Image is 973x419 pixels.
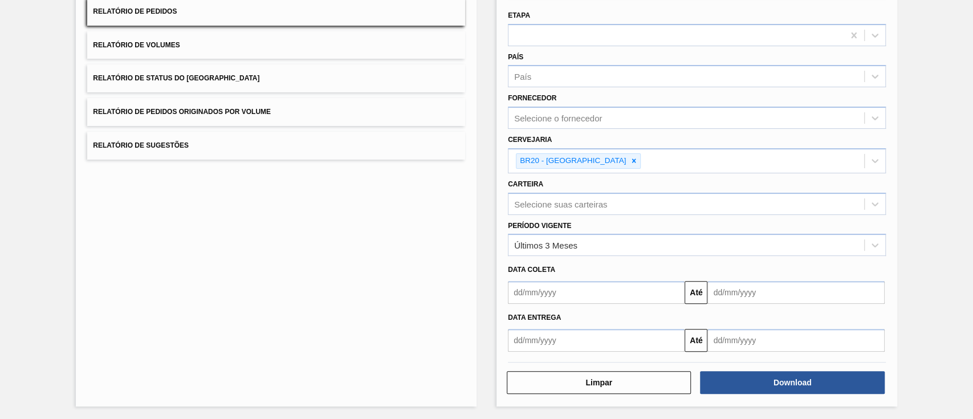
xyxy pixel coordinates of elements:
span: Relatório de Status do [GEOGRAPHIC_DATA] [93,74,259,82]
button: Relatório de Volumes [87,31,465,59]
div: Selecione o fornecedor [514,113,602,123]
label: Etapa [508,11,530,19]
div: Selecione suas carteiras [514,199,607,209]
label: Período Vigente [508,222,571,230]
button: Relatório de Status do [GEOGRAPHIC_DATA] [87,64,465,92]
button: Até [685,329,707,352]
input: dd/mm/yyyy [508,329,685,352]
button: Até [685,281,707,304]
button: Limpar [507,371,691,394]
span: Relatório de Pedidos [93,7,177,15]
span: Relatório de Sugestões [93,141,189,149]
span: Relatório de Volumes [93,41,180,49]
span: Data Entrega [508,314,561,322]
input: dd/mm/yyyy [707,281,884,304]
button: Download [700,371,884,394]
label: Cervejaria [508,136,552,144]
label: País [508,53,523,61]
input: dd/mm/yyyy [707,329,884,352]
div: País [514,72,531,82]
div: BR20 - [GEOGRAPHIC_DATA] [516,154,628,168]
input: dd/mm/yyyy [508,281,685,304]
span: Data coleta [508,266,555,274]
label: Carteira [508,180,543,188]
label: Fornecedor [508,94,556,102]
button: Relatório de Pedidos Originados por Volume [87,98,465,126]
span: Relatório de Pedidos Originados por Volume [93,108,271,116]
button: Relatório de Sugestões [87,132,465,160]
div: Últimos 3 Meses [514,241,577,250]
